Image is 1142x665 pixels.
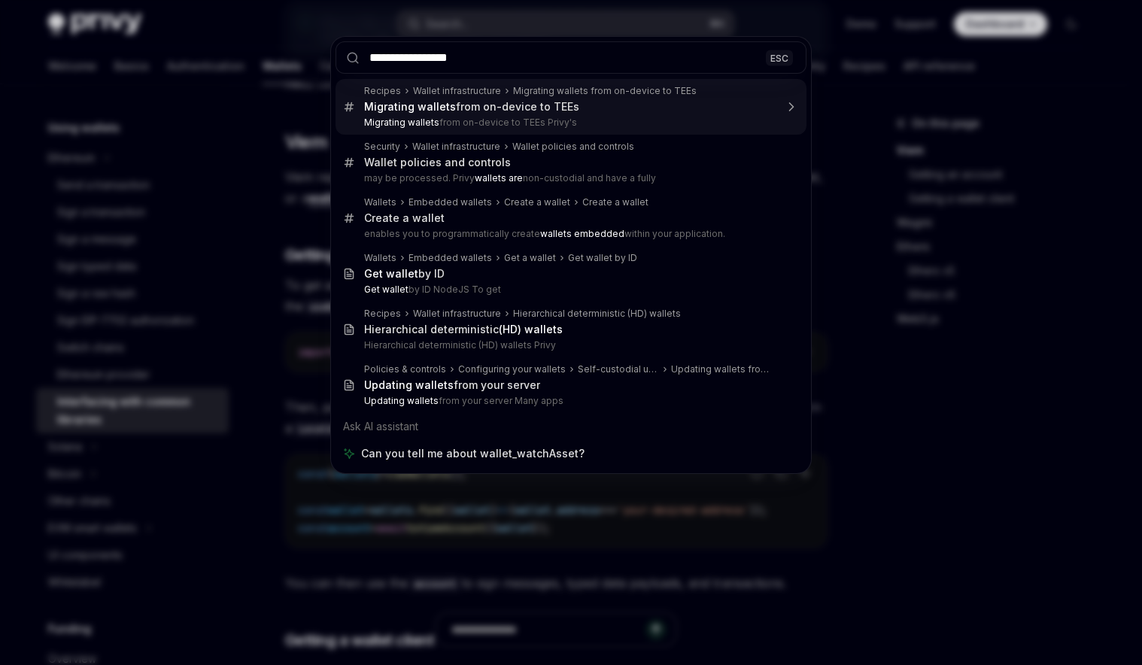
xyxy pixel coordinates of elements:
div: Create a wallet [582,196,648,208]
div: Create a wallet [364,211,445,225]
b: wallets are [475,172,523,184]
div: Recipes [364,85,401,97]
p: from your server Many apps [364,395,775,407]
div: by ID [364,267,445,281]
div: Create a wallet [504,196,570,208]
div: Ask AI assistant [336,413,806,440]
div: Wallet infrastructure [413,85,501,97]
div: Security [364,141,400,153]
div: ESC [766,50,793,65]
p: Hierarchical deterministic (HD) wallets Privy [364,339,775,351]
b: wallets embedded [540,228,624,239]
div: Wallet policies and controls [364,156,511,169]
b: Updating wallets [364,395,439,406]
div: from on-device to TEEs [364,100,579,114]
div: Policies & controls [364,363,446,375]
div: Embedded wallets [409,196,492,208]
div: Wallets [364,252,396,264]
p: from on-device to TEEs Privy's [364,117,775,129]
b: Migrating wallets [364,117,439,128]
div: Migrating wallets from on-device to TEEs [513,85,697,97]
div: Wallet infrastructure [412,141,500,153]
div: Self-custodial user wallets [578,363,659,375]
div: Hierarchical deterministic (HD) wallets [513,308,681,320]
b: Get wallet [364,267,418,280]
div: from your server [364,378,540,392]
div: Updating wallets from your server [671,363,775,375]
span: Can you tell me about wallet_watchAsset? [361,446,585,461]
div: Get wallet by ID [568,252,637,264]
p: enables you to programmatically create within your application. [364,228,775,240]
div: Get a wallet [504,252,556,264]
div: Wallets [364,196,396,208]
div: Hierarchical deterministic [364,323,563,336]
div: Wallet infrastructure [413,308,501,320]
b: (HD) wallets [499,323,563,336]
p: by ID NodeJS To get [364,284,775,296]
div: Wallet policies and controls [512,141,634,153]
b: Migrating wallets [364,100,456,113]
p: may be processed. Privy non-custodial and have a fully [364,172,775,184]
b: Get wallet [364,284,409,295]
div: Recipes [364,308,401,320]
b: Updating wallets [364,378,454,391]
div: Embedded wallets [409,252,492,264]
div: Configuring your wallets [458,363,566,375]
